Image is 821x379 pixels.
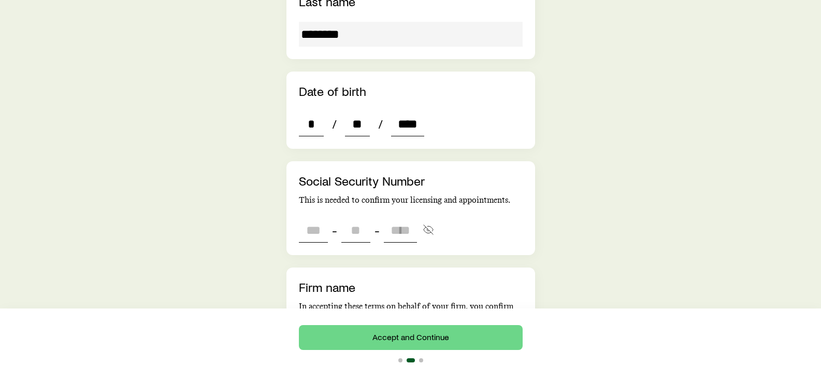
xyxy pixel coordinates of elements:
label: Date of birth [299,83,366,99]
span: / [374,117,387,131]
span: / [328,117,341,131]
span: - [375,223,380,237]
span: - [332,223,337,237]
label: Firm name [299,279,355,294]
p: This is needed to confirm your licensing and appointments. [299,195,523,205]
button: Accept and Continue [299,325,523,350]
p: In accepting these terms on behalf of your firm, you confirm that you have the authority to bind ... [299,301,523,343]
div: dateOfBirth [299,111,424,136]
label: Social Security Number [299,173,425,188]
